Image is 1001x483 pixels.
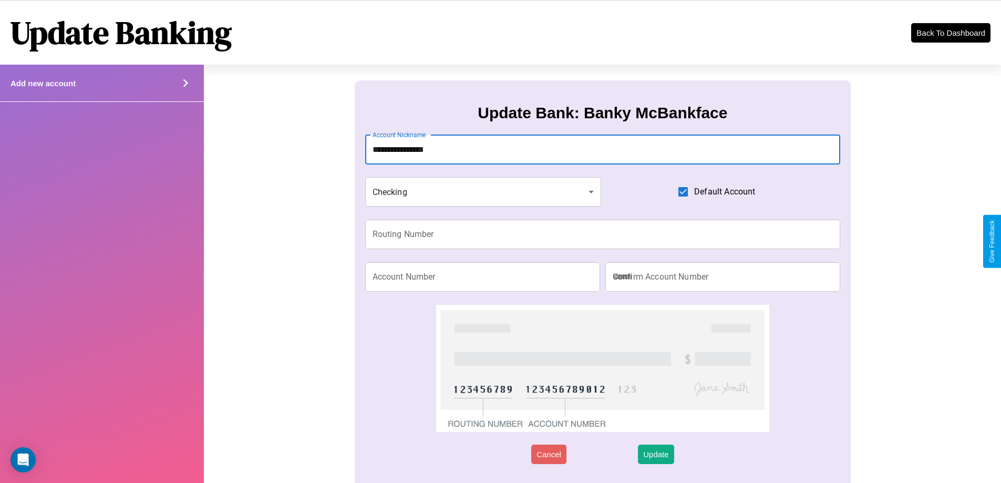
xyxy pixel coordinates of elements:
div: Checking [365,177,602,207]
h4: Add new account [11,79,76,88]
img: check [436,305,769,432]
button: Back To Dashboard [911,23,990,43]
h3: Update Bank: Banky McBankface [478,104,727,122]
button: Cancel [531,445,566,464]
span: Default Account [694,186,755,198]
div: Give Feedback [988,220,996,263]
label: Account Nickname [373,130,426,139]
h1: Update Banking [11,11,232,54]
button: Update [638,445,674,464]
div: Open Intercom Messenger [11,447,36,472]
